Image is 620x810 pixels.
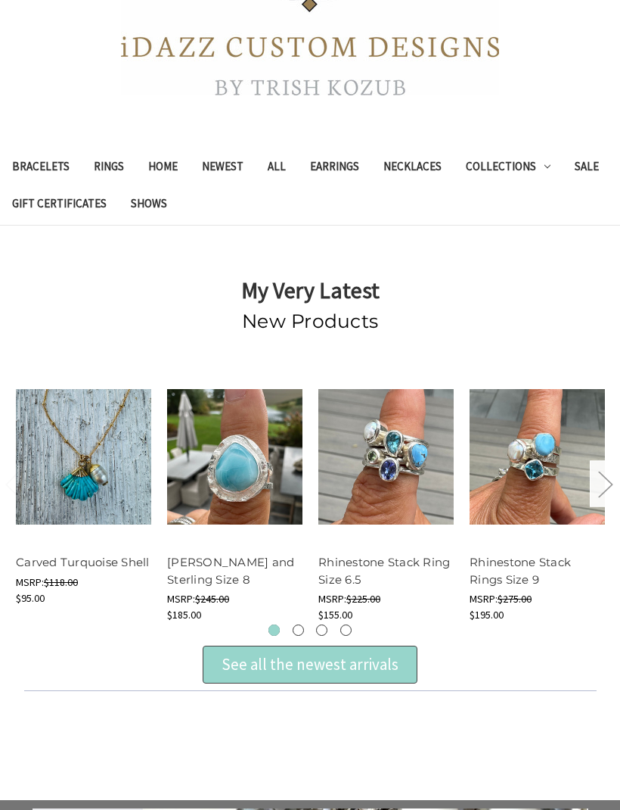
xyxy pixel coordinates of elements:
[222,653,398,677] div: See all the newest arrivals
[16,389,151,525] img: Carved Turquoise Shell
[190,150,256,187] a: Newest
[563,150,611,187] a: Sale
[16,307,604,336] h2: New Products
[195,592,229,606] span: $245.00
[119,187,179,224] a: Shows
[16,367,151,546] a: Carved Turquoise Shell
[318,555,450,587] a: Rhinestone Stack Ring Size 6.5
[318,608,352,622] span: $155.00
[293,625,304,636] button: 2 of 3
[470,389,605,525] img: Rhinestone Stack Rings Size 9
[167,389,302,525] img: Larimar and Sterling Size 8
[298,150,371,187] a: Earrings
[498,592,532,606] span: $275.00
[268,625,280,636] button: 1 of 3
[167,555,294,587] a: [PERSON_NAME] and Sterling Size 8
[136,150,190,187] a: Home
[167,591,302,607] div: MSRP:
[16,591,45,605] span: $95.00
[340,625,352,636] button: 4 of 3
[470,367,605,546] a: Rhinestone Stack Rings Size 9
[590,461,620,507] button: Next
[318,591,454,607] div: MSRP:
[16,555,150,569] a: Carved Turquoise Shell
[371,150,454,187] a: Necklaces
[318,389,454,525] img: Rhinestone Stack Ring Size 6.5
[167,608,201,622] span: $185.00
[167,367,302,546] a: Larimar and Sterling Size 8
[241,276,380,304] strong: My Very Latest
[346,592,380,606] span: $225.00
[44,575,78,589] span: $118.00
[454,150,563,187] a: Collections
[82,150,136,187] a: Rings
[470,608,504,622] span: $195.00
[16,575,151,590] div: MSRP:
[318,367,454,546] a: Rhinestone Stack Ring Size 6.5
[256,150,298,187] a: All
[470,591,605,607] div: MSRP:
[470,555,571,587] a: Rhinestone Stack Rings Size 9
[316,625,327,636] button: 3 of 3
[203,646,417,684] div: See all the newest arrivals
